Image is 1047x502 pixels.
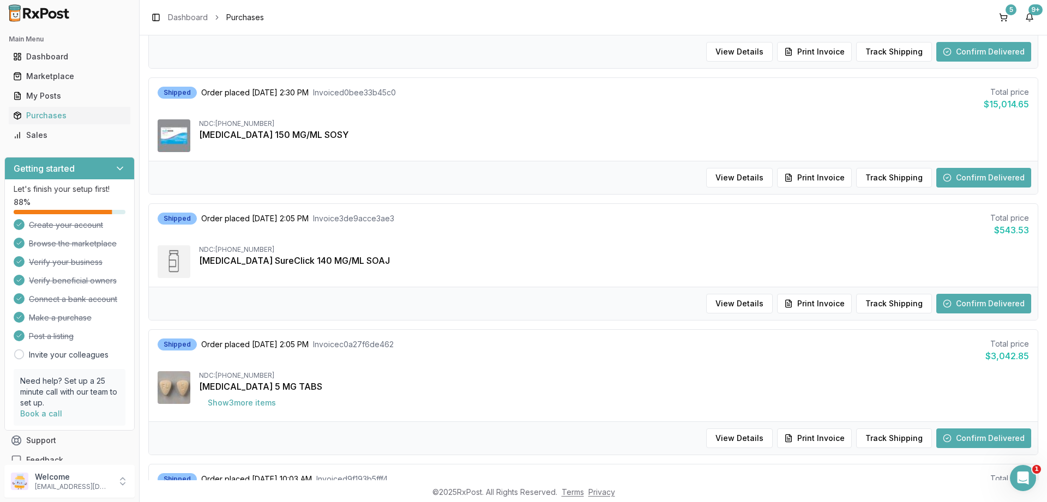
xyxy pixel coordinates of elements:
[990,223,1029,237] div: $543.53
[168,12,264,23] nav: breadcrumb
[13,90,126,101] div: My Posts
[29,257,103,268] span: Verify your business
[168,12,208,23] a: Dashboard
[1028,4,1043,15] div: 9+
[199,393,285,413] button: Show3more items
[936,294,1031,313] button: Confirm Delivered
[995,9,1012,26] button: 5
[9,86,130,106] a: My Posts
[985,338,1029,349] div: Total price
[13,130,126,141] div: Sales
[158,119,190,152] img: Skyrizi 150 MG/ML SOSY
[936,168,1031,188] button: Confirm Delivered
[1006,4,1016,15] div: 5
[201,339,309,350] span: Order placed [DATE] 2:05 PM
[706,428,773,448] button: View Details
[4,107,135,124] button: Purchases
[35,471,111,482] p: Welcome
[13,110,126,121] div: Purchases
[988,473,1029,484] div: Total price
[14,184,125,195] p: Let's finish your setup first!
[14,162,75,175] h3: Getting started
[1032,465,1041,474] span: 1
[984,87,1029,98] div: Total price
[985,349,1029,362] div: $3,042.85
[4,431,135,450] button: Support
[29,331,74,342] span: Post a listing
[199,380,1029,393] div: [MEDICAL_DATA] 5 MG TABS
[856,168,932,188] button: Track Shipping
[29,349,109,360] a: Invite your colleagues
[29,294,117,305] span: Connect a bank account
[199,371,1029,380] div: NDC: [PHONE_NUMBER]
[936,428,1031,448] button: Confirm Delivered
[777,42,852,62] button: Print Invoice
[158,87,197,99] div: Shipped
[4,87,135,105] button: My Posts
[9,125,130,145] a: Sales
[4,68,135,85] button: Marketplace
[201,213,309,224] span: Order placed [DATE] 2:05 PM
[4,450,135,470] button: Feedback
[313,339,394,350] span: Invoice c0a27f6de462
[9,106,130,125] a: Purchases
[13,51,126,62] div: Dashboard
[313,213,394,224] span: Invoice 3de9acce3ae3
[29,238,117,249] span: Browse the marketplace
[199,119,1029,128] div: NDC: [PHONE_NUMBER]
[316,474,388,485] span: Invoice d9f193b5fff4
[29,312,92,323] span: Make a purchase
[9,47,130,66] a: Dashboard
[4,48,135,65] button: Dashboard
[856,428,932,448] button: Track Shipping
[4,126,135,144] button: Sales
[777,294,852,313] button: Print Invoice
[706,168,773,188] button: View Details
[1021,9,1038,26] button: 9+
[9,66,130,86] a: Marketplace
[856,42,932,62] button: Track Shipping
[313,87,396,98] span: Invoice d0bee33b45c0
[201,474,312,485] span: Order placed [DATE] 10:03 AM
[29,220,103,231] span: Create your account
[856,294,932,313] button: Track Shipping
[14,197,31,208] span: 88 %
[706,294,773,313] button: View Details
[29,275,117,286] span: Verify beneficial owners
[35,482,111,491] p: [EMAIL_ADDRESS][DOMAIN_NAME]
[11,473,28,490] img: User avatar
[199,128,1029,141] div: [MEDICAL_DATA] 150 MG/ML SOSY
[706,42,773,62] button: View Details
[26,455,63,465] span: Feedback
[199,245,1029,254] div: NDC: [PHONE_NUMBER]
[9,35,130,44] h2: Main Menu
[158,338,197,350] div: Shipped
[201,87,309,98] span: Order placed [DATE] 2:30 PM
[562,487,584,497] a: Terms
[777,168,852,188] button: Print Invoice
[990,213,1029,223] div: Total price
[777,428,852,448] button: Print Invoice
[226,12,264,23] span: Purchases
[199,254,1029,267] div: [MEDICAL_DATA] SureClick 140 MG/ML SOAJ
[20,376,119,408] p: Need help? Set up a 25 minute call with our team to set up.
[984,98,1029,111] div: $15,014.65
[4,4,74,22] img: RxPost Logo
[158,213,197,225] div: Shipped
[1010,465,1036,491] iframe: Intercom live chat
[20,409,62,418] a: Book a call
[158,245,190,278] img: Repatha SureClick 140 MG/ML SOAJ
[13,71,126,82] div: Marketplace
[158,473,197,485] div: Shipped
[936,42,1031,62] button: Confirm Delivered
[158,371,190,404] img: Bystolic 5 MG TABS
[588,487,615,497] a: Privacy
